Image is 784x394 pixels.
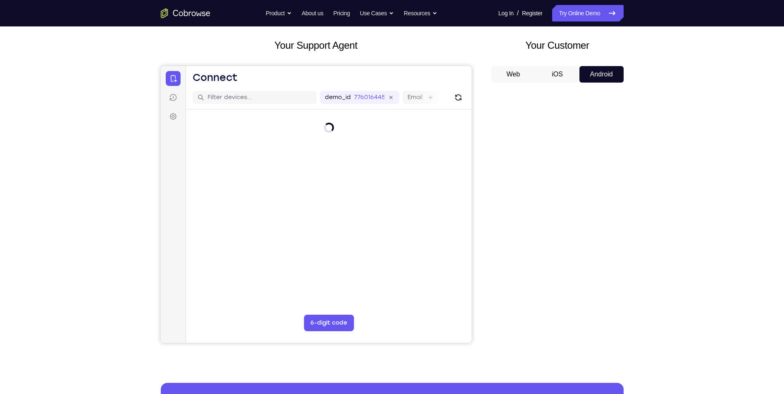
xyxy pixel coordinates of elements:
h2: Your Support Agent [161,38,472,53]
span: / [517,8,519,18]
button: Web [491,66,536,83]
button: Product [266,5,292,21]
a: Go to the home page [161,8,210,18]
button: Use Cases [360,5,394,21]
a: Try Online Demo [552,5,623,21]
a: Pricing [333,5,350,21]
iframe: Agent [161,66,472,343]
a: Log In [498,5,514,21]
button: iOS [535,66,579,83]
button: Android [579,66,624,83]
a: Register [522,5,542,21]
h2: Your Customer [491,38,624,53]
button: Resources [404,5,437,21]
a: About us [302,5,323,21]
